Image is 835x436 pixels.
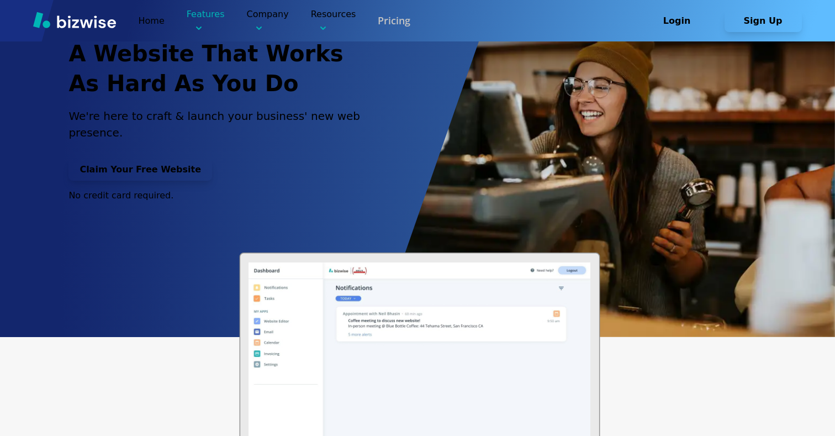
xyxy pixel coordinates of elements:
p: We're here to craft & launch your business' new web presence. [68,108,376,141]
a: Sign Up [725,15,802,26]
button: Claim Your Free Website [68,159,212,181]
p: Features [187,8,225,34]
a: Home [138,15,164,26]
a: Pricing [378,14,410,28]
p: No credit card required. [68,190,376,202]
a: Claim Your Free Website [68,164,212,175]
h2: A Website That Works As Hard As You Do [68,39,376,99]
p: Resources [311,8,356,34]
button: Login [638,10,716,32]
a: Login [638,15,725,26]
button: Sign Up [725,10,802,32]
p: Company [247,8,289,34]
img: Bizwise Logo [33,12,116,28]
